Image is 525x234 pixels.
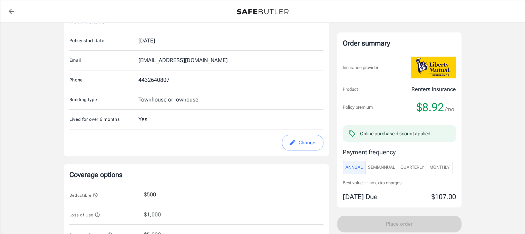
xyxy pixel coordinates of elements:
div: Online purchase discount applied. [360,130,432,137]
div: [DATE] [138,37,155,45]
p: Policy premium [343,104,373,111]
span: Quarterly [400,164,424,172]
p: $107.00 [431,192,456,202]
div: Order summary [343,38,456,48]
span: $500 [144,191,156,199]
span: Deductible [69,193,98,198]
p: Coverage options [69,170,323,179]
span: Monthly [429,164,450,172]
img: Back to quotes [237,9,289,14]
button: Loss of Use [69,211,100,219]
p: Product [343,86,358,93]
button: edit [282,135,323,150]
a: back to quotes [4,4,18,18]
p: Policy start date [69,37,138,44]
p: Insurance provider [343,64,378,71]
p: Phone [69,77,138,84]
span: Loss of Use [69,213,100,217]
p: Lived for over 6 months [69,116,138,123]
p: Renters Insurance [411,85,456,94]
p: Email [69,57,138,64]
span: /mo. [445,105,456,114]
div: [EMAIL_ADDRESS][DOMAIN_NAME] [138,56,227,65]
div: 4432640807 [138,76,169,84]
span: $1,000 [144,211,161,219]
button: Annual [343,161,366,174]
span: $8.92 [417,100,444,114]
button: SemiAnnual [365,161,398,174]
p: Building type [69,96,138,103]
p: Payment frequency [343,147,456,157]
div: Townhouse or rowhouse [138,96,198,104]
span: SemiAnnual [368,164,395,172]
p: [DATE] Due [343,192,378,202]
img: Liberty Mutual [411,57,456,78]
button: Quarterly [398,161,427,174]
button: Deductible [69,191,98,199]
div: Yes [138,115,147,124]
button: Monthly [427,161,453,174]
p: Best value — no extra charges. [343,180,456,186]
span: Annual [346,164,363,172]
